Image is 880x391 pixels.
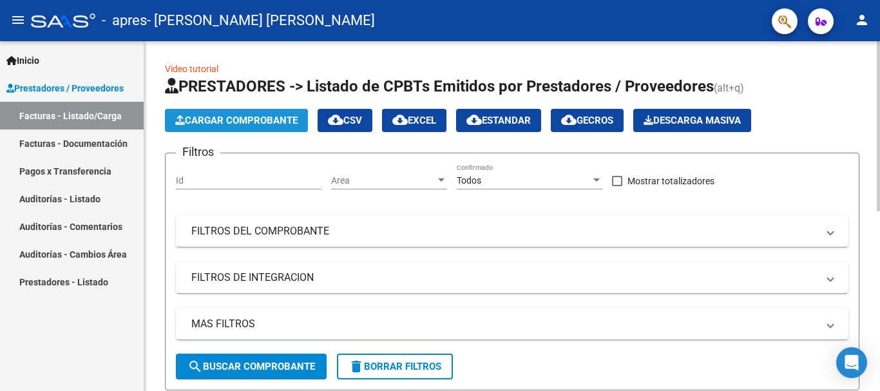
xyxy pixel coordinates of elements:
span: Descarga Masiva [644,115,741,126]
app-download-masive: Descarga masiva de comprobantes (adjuntos) [633,109,751,132]
mat-expansion-panel-header: FILTROS DEL COMPROBANTE [176,216,848,247]
button: Estandar [456,109,541,132]
span: Todos [457,175,481,186]
span: (alt+q) [714,82,744,94]
span: Buscar Comprobante [187,361,315,372]
span: CSV [328,115,362,126]
button: Borrar Filtros [337,354,453,379]
button: Buscar Comprobante [176,354,327,379]
button: Descarga Masiva [633,109,751,132]
button: CSV [318,109,372,132]
mat-expansion-panel-header: FILTROS DE INTEGRACION [176,262,848,293]
span: Prestadores / Proveedores [6,81,124,95]
span: Borrar Filtros [349,361,441,372]
span: Cargar Comprobante [175,115,298,126]
span: Estandar [466,115,531,126]
mat-icon: search [187,359,203,374]
mat-icon: cloud_download [561,112,577,128]
span: PRESTADORES -> Listado de CPBTs Emitidos por Prestadores / Proveedores [165,77,714,95]
mat-icon: delete [349,359,364,374]
button: EXCEL [382,109,446,132]
a: Video tutorial [165,64,218,74]
mat-icon: cloud_download [328,112,343,128]
span: EXCEL [392,115,436,126]
mat-panel-title: MAS FILTROS [191,317,818,331]
span: Inicio [6,53,39,68]
span: - apres [102,6,147,35]
mat-panel-title: FILTROS DEL COMPROBANTE [191,224,818,238]
mat-icon: person [854,12,870,28]
mat-icon: cloud_download [392,112,408,128]
span: Mostrar totalizadores [627,173,714,189]
div: Open Intercom Messenger [836,347,867,378]
span: Gecros [561,115,613,126]
button: Gecros [551,109,624,132]
mat-panel-title: FILTROS DE INTEGRACION [191,271,818,285]
button: Cargar Comprobante [165,109,308,132]
span: - [PERSON_NAME] [PERSON_NAME] [147,6,375,35]
mat-icon: menu [10,12,26,28]
h3: Filtros [176,143,220,161]
mat-icon: cloud_download [466,112,482,128]
mat-expansion-panel-header: MAS FILTROS [176,309,848,339]
span: Area [331,175,435,186]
